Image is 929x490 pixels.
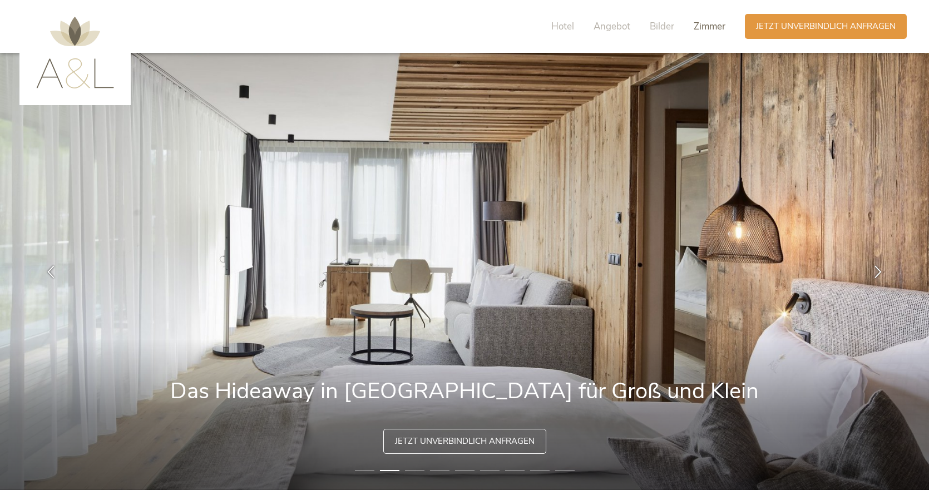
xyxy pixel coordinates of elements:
[756,21,896,32] span: Jetzt unverbindlich anfragen
[551,20,574,33] span: Hotel
[36,17,114,88] img: AMONTI & LUNARIS Wellnessresort
[650,20,674,33] span: Bilder
[594,20,630,33] span: Angebot
[694,20,725,33] span: Zimmer
[395,435,535,447] span: Jetzt unverbindlich anfragen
